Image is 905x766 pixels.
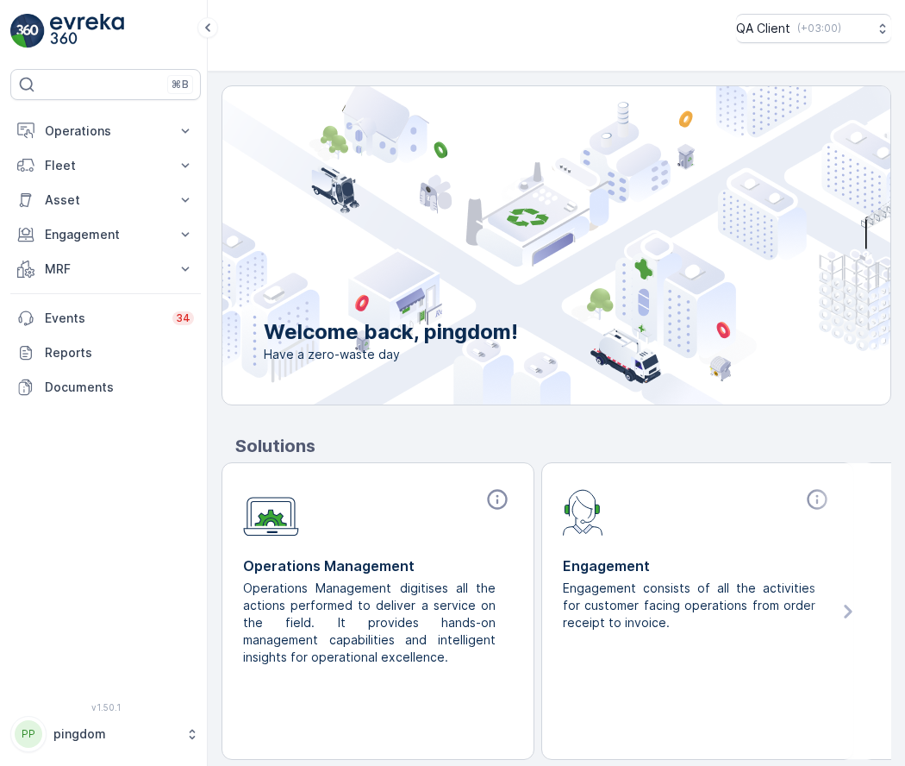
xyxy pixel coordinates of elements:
span: Have a zero-waste day [264,346,518,363]
p: Asset [45,191,166,209]
p: Events [45,310,162,327]
p: Operations Management digitises all the actions performed to deliver a service on the field. It p... [243,580,499,666]
button: Asset [10,183,201,217]
p: QA Client [736,20,790,37]
a: Reports [10,336,201,370]
button: Engagement [10,217,201,252]
p: MRF [45,261,166,278]
img: logo_light-DOdMpM7g.png [50,14,124,48]
p: Operations Management [243,556,513,576]
a: Documents [10,370,201,405]
a: Events34 [10,301,201,336]
p: Engagement [563,556,833,576]
button: QA Client(+03:00) [736,14,891,43]
p: Welcome back, pingdom! [264,318,518,346]
div: PP [15,720,42,748]
button: Operations [10,114,201,148]
p: ( +03:00 ) [797,22,841,35]
p: ⌘B [172,78,189,91]
img: logo [10,14,45,48]
p: Engagement consists of all the activities for customer facing operations from order receipt to in... [563,580,819,631]
p: pingdom [53,725,177,743]
p: 34 [176,311,190,325]
p: Documents [45,379,194,396]
span: v 1.50.1 [10,702,201,713]
img: city illustration [145,86,890,405]
p: Engagement [45,226,166,243]
img: module-icon [243,487,299,537]
p: Reports [45,344,194,361]
p: Operations [45,122,166,140]
p: Fleet [45,157,166,174]
p: Solutions [235,433,891,459]
button: PPpingdom [10,716,201,752]
button: MRF [10,252,201,286]
img: module-icon [563,487,603,536]
button: Fleet [10,148,201,183]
